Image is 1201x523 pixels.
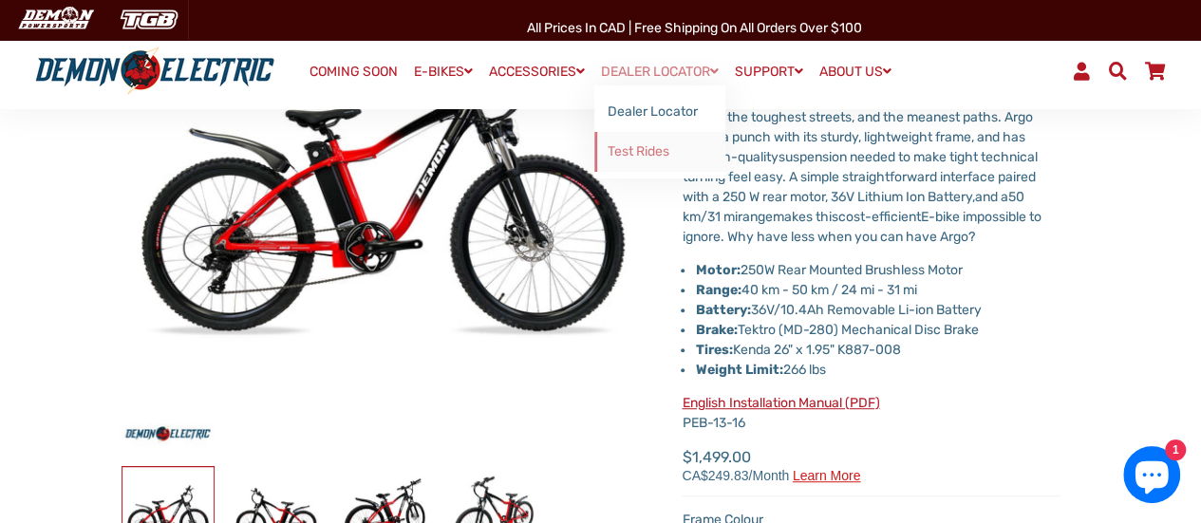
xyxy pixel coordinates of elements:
img: Demon Electric logo [28,47,281,96]
span: ange [741,209,772,225]
a: ACCESSORIES [482,58,591,85]
inbox-online-store-chat: Shopify online store chat [1117,446,1186,508]
a: SUPPORT [728,58,810,85]
span: E-bike impossible to ignore. Why have less when you can have Argo? [682,209,1041,245]
a: COMING SOON [303,59,404,85]
a: DEALER LOCATOR [594,58,725,85]
span: cost-efficient [837,209,920,225]
a: Dealer Locator [594,92,725,132]
a: ABOUT US [813,58,898,85]
span: suspension needed to make tight technical turning feel easy. A simple straightforward interface p... [682,149,1037,205]
img: TGB Canada [110,4,188,35]
a: English Installation Manual (PDF) [682,395,879,411]
strong: Tires: [695,342,732,358]
span: 266 lbs [695,362,825,378]
span: r [737,209,741,225]
span: W Rear Mounted Brushless Motor [763,262,962,278]
strong: Motor: [695,262,740,278]
span: 36V/10.4Ah Removable Li-ion Battery [695,302,981,318]
span: All Prices in CAD | Free shipping on all orders over $100 [527,20,862,36]
span: high-quality [703,149,778,165]
strong: Battery: [695,302,750,318]
span: a [974,189,982,205]
strong: Brake: [695,322,737,338]
a: Test Rides [594,132,725,172]
span: 50 km/31 mi [682,189,1023,225]
span: Kenda 26" x 1.95" K887-008 [695,342,900,358]
img: Demon Electric [9,4,101,35]
span: 40 km - 50 km / 24 mi - 31 mi [695,282,916,298]
strong: Range: [695,282,741,298]
span: nd a [982,189,1007,205]
a: E-BIKES [407,58,479,85]
span: PEB-13-16 [682,395,879,431]
span: makes this [772,209,837,225]
span: $1,499.00 [682,446,860,482]
span: Tektro (MD-280) Mechanical Disc Brake [695,322,978,338]
strong: Weight Limit: [695,362,782,378]
span: 250 [695,262,962,278]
